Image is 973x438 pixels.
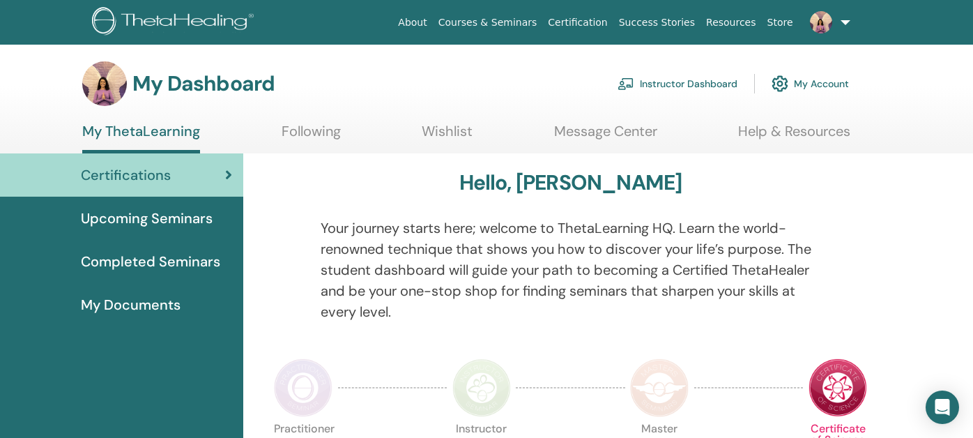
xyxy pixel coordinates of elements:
span: Certifications [81,165,171,186]
span: Upcoming Seminars [81,208,213,229]
img: Master [630,358,689,417]
a: Courses & Seminars [433,10,543,36]
h3: Hello, [PERSON_NAME] [459,170,682,195]
img: chalkboard-teacher.svg [618,77,634,90]
img: Certificate of Science [809,358,867,417]
a: Certification [542,10,613,36]
a: Message Center [554,123,657,150]
p: Your journey starts here; welcome to ThetaLearning HQ. Learn the world-renowned technique that sh... [321,218,820,322]
a: My ThetaLearning [82,123,200,153]
a: Following [282,123,341,150]
span: Completed Seminars [81,251,220,272]
a: About [392,10,432,36]
div: Open Intercom Messenger [926,391,959,424]
img: default.jpg [810,11,832,33]
a: Wishlist [422,123,473,150]
a: Instructor Dashboard [618,68,737,99]
a: My Account [772,68,849,99]
img: Practitioner [274,358,332,417]
h3: My Dashboard [132,71,275,96]
a: Help & Resources [738,123,850,150]
img: default.jpg [82,61,127,106]
img: cog.svg [772,72,788,96]
a: Success Stories [613,10,700,36]
span: My Documents [81,294,181,315]
a: Resources [700,10,762,36]
img: Instructor [452,358,511,417]
a: Store [762,10,799,36]
img: logo.png [92,7,259,38]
